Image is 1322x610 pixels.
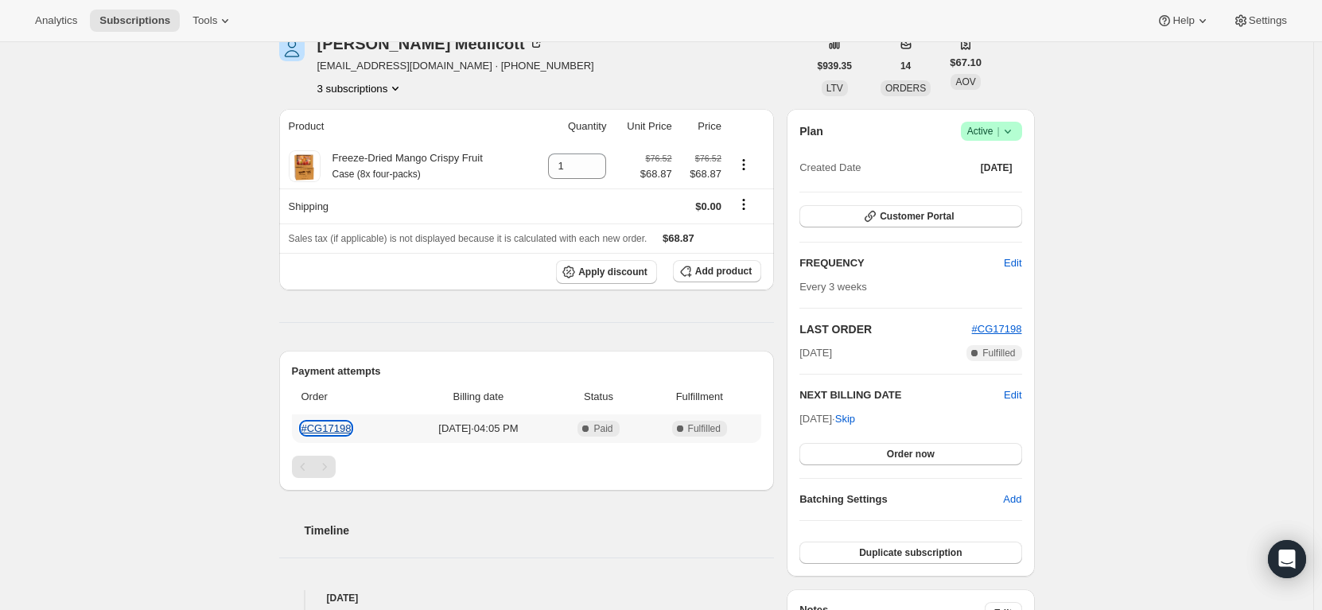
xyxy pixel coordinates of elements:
[972,321,1022,337] button: #CG17198
[317,36,544,52] div: [PERSON_NAME] Medlicott
[972,323,1022,335] a: #CG17198
[406,421,550,437] span: [DATE] · 04:05 PM
[99,14,170,27] span: Subscriptions
[799,205,1021,227] button: Customer Portal
[799,123,823,139] h2: Plan
[799,281,867,293] span: Every 3 weeks
[663,232,694,244] span: $68.87
[950,55,982,71] span: $67.10
[731,196,756,213] button: Shipping actions
[900,60,911,72] span: 14
[682,166,721,182] span: $68.87
[799,413,855,425] span: [DATE] ·
[731,156,756,173] button: Product actions
[192,14,217,27] span: Tools
[279,188,531,223] th: Shipping
[289,233,647,244] span: Sales tax (if applicable) is not displayed because it is calculated with each new order.
[859,546,962,559] span: Duplicate subscription
[835,411,855,427] span: Skip
[292,363,762,379] h2: Payment attempts
[885,83,926,94] span: ORDERS
[611,109,676,144] th: Unit Price
[279,590,775,606] h4: [DATE]
[955,76,975,87] span: AOV
[887,448,935,460] span: Order now
[1004,255,1021,271] span: Edit
[799,345,832,361] span: [DATE]
[826,83,843,94] span: LTV
[799,387,1004,403] h2: NEXT BILLING DATE
[818,60,852,72] span: $939.35
[971,157,1022,179] button: [DATE]
[695,153,721,163] small: $76.52
[981,161,1013,174] span: [DATE]
[1147,10,1219,32] button: Help
[640,166,672,182] span: $68.87
[530,109,611,144] th: Quantity
[317,58,594,74] span: [EMAIL_ADDRESS][DOMAIN_NAME] · [PHONE_NUMBER]
[332,169,421,180] small: Case (8x four-packs)
[1223,10,1297,32] button: Settings
[799,443,1021,465] button: Order now
[317,80,404,96] button: Product actions
[799,321,971,337] h2: LAST ORDER
[646,153,672,163] small: $76.52
[799,491,1003,507] h6: Batching Settings
[1249,14,1287,27] span: Settings
[994,251,1031,276] button: Edit
[799,255,1004,271] h2: FREQUENCY
[673,260,761,282] button: Add product
[647,389,752,405] span: Fulfillment
[695,265,752,278] span: Add product
[808,55,861,77] button: $939.35
[993,487,1031,512] button: Add
[891,55,920,77] button: 14
[90,10,180,32] button: Subscriptions
[305,523,775,538] h2: Timeline
[25,10,87,32] button: Analytics
[688,422,721,435] span: Fulfilled
[406,389,550,405] span: Billing date
[677,109,726,144] th: Price
[982,347,1015,359] span: Fulfilled
[578,266,647,278] span: Apply discount
[967,123,1016,139] span: Active
[695,200,721,212] span: $0.00
[799,160,861,176] span: Created Date
[292,379,402,414] th: Order
[880,210,954,223] span: Customer Portal
[826,406,865,432] button: Skip
[279,109,531,144] th: Product
[301,422,352,434] a: #CG17198
[321,150,483,182] div: Freeze-Dried Mango Crispy Fruit
[1004,387,1021,403] button: Edit
[1268,540,1306,578] div: Open Intercom Messenger
[279,36,305,61] span: Susan Medlicott
[35,14,77,27] span: Analytics
[292,456,762,478] nav: Pagination
[1172,14,1194,27] span: Help
[997,125,999,138] span: |
[289,150,321,182] img: product img
[1003,491,1021,507] span: Add
[556,260,657,284] button: Apply discount
[560,389,638,405] span: Status
[183,10,243,32] button: Tools
[593,422,612,435] span: Paid
[799,542,1021,564] button: Duplicate subscription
